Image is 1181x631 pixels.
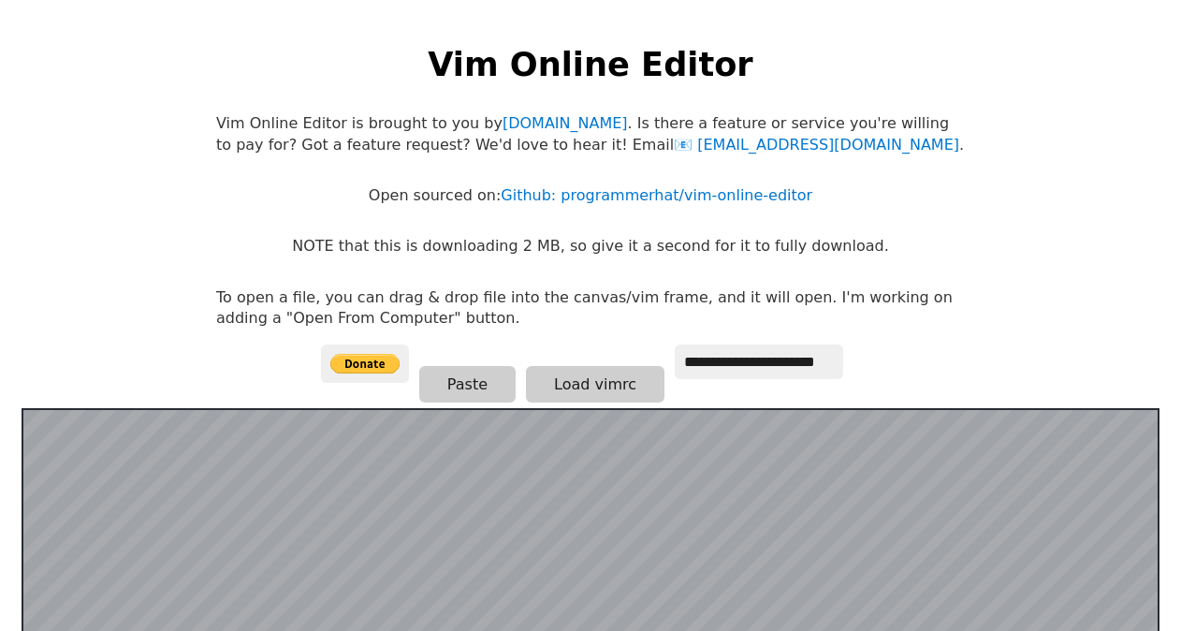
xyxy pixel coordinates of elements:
button: Paste [419,366,516,403]
p: Open sourced on: [369,185,812,206]
a: [DOMAIN_NAME] [503,114,628,132]
p: Vim Online Editor is brought to you by . Is there a feature or service you're willing to pay for?... [216,113,965,155]
a: [EMAIL_ADDRESS][DOMAIN_NAME] [674,136,959,154]
p: NOTE that this is downloading 2 MB, so give it a second for it to fully download. [292,236,888,257]
button: Load vimrc [526,366,664,403]
p: To open a file, you can drag & drop file into the canvas/vim frame, and it will open. I'm working... [216,287,965,330]
h1: Vim Online Editor [428,41,752,87]
a: Github: programmerhat/vim-online-editor [501,186,812,204]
